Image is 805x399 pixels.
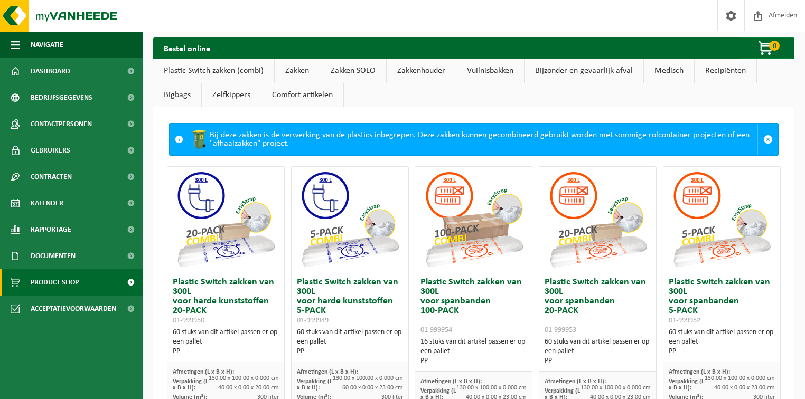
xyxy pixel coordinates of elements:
[189,123,757,155] div: Bij deze zakken is de verwerking van de plastics inbegrepen. Deze zakken kunnen gecombineerd gebr...
[297,347,403,356] div: PP
[297,167,402,272] img: 01-999949
[31,269,79,296] span: Product Shop
[173,278,279,325] h3: Plastic Switch zakken van 300L voor harde kunststoffen 20-PACK
[31,243,76,269] span: Documenten
[705,375,775,382] span: 130.00 x 100.00 x 0.000 cm
[275,59,320,83] a: Zakken
[189,129,210,150] img: WB-0240-HPE-GN-50.png
[153,83,201,107] a: Bigbags
[545,326,576,334] span: 01-999953
[218,385,279,391] span: 40.00 x 0.00 x 20.00 cm
[173,378,208,391] span: Verpakking (L x B x H):
[421,167,527,272] img: 01-999954
[297,369,358,375] span: Afmetingen (L x B x H):
[669,278,775,325] h3: Plastic Switch zakken van 300L voor spanbanden 5-PACK
[173,347,279,356] div: PP
[456,385,527,391] span: 130.00 x 100.00 x 0.000 cm
[333,375,403,382] span: 130.00 x 100.00 x 0.000 cm
[261,83,343,107] a: Comfort artikelen
[31,216,71,243] span: Rapportage
[456,59,524,83] a: Vuilnisbakken
[297,378,332,391] span: Verpakking (L x B x H):
[31,84,92,111] span: Bedrijfsgegevens
[741,37,793,59] button: 0
[695,59,756,83] a: Recipiënten
[209,375,279,382] span: 130.00 x 100.00 x 0.000 cm
[669,167,774,272] img: 01-999952
[173,369,234,375] span: Afmetingen (L x B x H):
[669,378,704,391] span: Verpakking (L x B x H):
[297,317,329,325] span: 01-999949
[31,32,63,58] span: Navigatie
[769,41,780,51] span: 0
[669,328,775,356] div: 60 stuks van dit artikel passen er op een pallet
[153,37,221,58] h2: Bestel online
[297,328,403,356] div: 60 stuks van dit artikel passen er op een pallet
[387,59,456,83] a: Zakkenhouder
[153,59,274,83] a: Plastic Switch zakken (combi)
[342,385,403,391] span: 60.00 x 0.00 x 23.00 cm
[31,111,92,137] span: Contactpersonen
[173,317,204,325] span: 01-999950
[31,164,72,190] span: Contracten
[420,337,527,366] div: 16 stuks van dit artikel passen er op een pallet
[31,190,63,216] span: Kalender
[31,296,116,322] span: Acceptatievoorwaarden
[173,328,279,356] div: 60 stuks van dit artikel passen er op een pallet
[757,123,778,155] a: Sluit melding
[31,58,70,84] span: Dashboard
[545,337,651,366] div: 60 stuks van dit artikel passen er op een pallet
[714,385,775,391] span: 40.00 x 0.00 x 23.00 cm
[581,385,651,391] span: 130.00 x 100.00 x 0.000 cm
[297,278,403,325] h3: Plastic Switch zakken van 300L voor harde kunststoffen 5-PACK
[545,356,651,366] div: PP
[420,356,527,366] div: PP
[644,59,694,83] a: Medisch
[420,326,452,334] span: 01-999954
[420,378,482,385] span: Afmetingen (L x B x H):
[525,59,643,83] a: Bijzonder en gevaarlijk afval
[545,378,606,385] span: Afmetingen (L x B x H):
[202,83,261,107] a: Zelfkippers
[320,59,386,83] a: Zakken SOLO
[173,167,278,272] img: 01-999950
[545,167,651,272] img: 01-999953
[669,369,730,375] span: Afmetingen (L x B x H):
[31,137,70,164] span: Gebruikers
[545,278,651,335] h3: Plastic Switch zakken van 300L voor spanbanden 20-PACK
[669,317,700,325] span: 01-999952
[669,347,775,356] div: PP
[420,278,527,335] h3: Plastic Switch zakken van 300L voor spanbanden 100-PACK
